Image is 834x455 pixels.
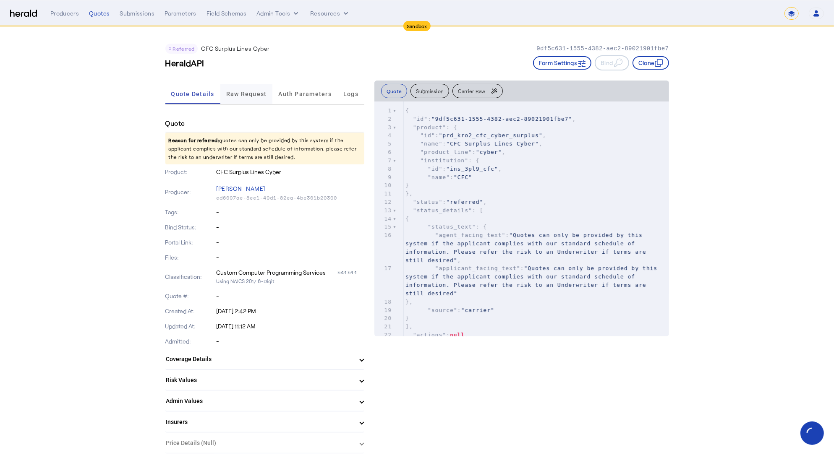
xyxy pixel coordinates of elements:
[216,307,364,315] p: [DATE] 2:42 PM
[201,44,269,53] p: CFC Surplus Lines Cyber
[595,55,629,70] button: Bind
[374,298,393,306] div: 18
[405,132,546,138] span: : ,
[226,91,267,97] span: Raw Request
[374,198,393,206] div: 12
[405,182,409,188] span: }
[374,231,393,239] div: 16
[405,149,505,155] span: : ,
[413,199,443,205] span: "status"
[278,91,332,97] span: Auth Parameters
[166,397,353,406] mat-panel-title: Admin Values
[420,149,472,155] span: "product_line"
[405,232,650,263] span: "Quotes can only be provided by this system if the applicant complies with our standard schedule ...
[374,148,393,156] div: 6
[428,174,450,180] span: "name"
[374,101,669,336] herald-code-block: quote
[165,188,215,196] p: Producer:
[165,238,215,247] p: Portal Link:
[428,307,458,313] span: "source"
[165,253,215,262] p: Files:
[374,206,393,215] div: 13
[165,133,364,164] p: quotes can only be provided by this system if the applicant complies with our standard schedule o...
[420,140,442,147] span: "name"
[50,9,79,18] div: Producers
[454,174,472,180] span: "CFC"
[405,265,661,296] span: "Quotes can only be provided by this system if the applicant complies with our standard schedule ...
[165,9,196,18] div: Parameters
[633,56,669,70] button: Clone
[413,116,428,122] span: "id"
[403,21,431,31] div: Sandbox
[310,9,350,18] button: Resources dropdown menu
[374,215,393,223] div: 14
[533,56,592,70] button: Form Settings
[165,118,185,128] h4: Quote
[343,91,358,97] span: Logs
[461,307,494,313] span: "carrier"
[405,315,409,321] span: }
[216,337,364,346] p: -
[476,149,502,155] span: "cyber"
[216,277,364,285] p: Using NAICS 2017 6-Digit
[165,349,364,369] mat-expansion-panel-header: Coverage Details
[165,208,215,216] p: Tags:
[165,168,215,176] p: Product:
[216,322,364,330] p: [DATE] 11:12 AM
[216,253,364,262] p: -
[405,299,413,305] span: },
[165,322,215,330] p: Updated At:
[428,166,442,172] span: "id"
[420,132,435,138] span: "id"
[171,91,214,97] span: Quote Details
[435,265,520,271] span: "applicant_facing_text"
[435,232,506,238] span: "agent_facing_text"
[374,140,393,148] div: 5
[405,157,480,164] span: : {
[165,370,364,390] mat-expansion-panel-header: Risk Values
[405,166,502,172] span: : ,
[120,9,154,18] div: Submissions
[446,199,483,205] span: "referred"
[207,9,247,18] div: Field Schemas
[405,232,650,263] span: : ,
[374,165,393,173] div: 8
[405,332,468,338] span: : ,
[374,306,393,315] div: 19
[405,116,576,122] span: : ,
[216,238,364,247] p: -
[216,168,364,176] p: CFC Surplus Lines Cyber
[374,123,393,132] div: 3
[405,207,483,213] span: : [
[431,116,572,122] span: "9df5c631-1555-4382-aec2-89021901fbe7"
[458,88,485,94] span: Carrier Raw
[216,268,326,277] div: Custom Computer Programming Services
[381,84,408,98] button: Quote
[405,190,413,197] span: },
[405,307,494,313] span: :
[374,156,393,165] div: 7
[405,216,409,222] span: {
[165,307,215,315] p: Created At:
[405,107,409,114] span: {
[374,223,393,231] div: 15
[166,355,353,364] mat-panel-title: Coverage Details
[165,223,215,231] p: Bind Status:
[165,412,364,432] mat-expansion-panel-header: Insurers
[374,190,393,198] div: 11
[413,124,446,130] span: "product"
[405,199,487,205] span: : ,
[169,137,220,143] span: Reason for referred:
[410,84,449,98] button: Submission
[446,166,498,172] span: "ins_3pl9_cfc"
[405,224,487,230] span: : {
[216,292,364,300] p: -
[428,224,476,230] span: "status_text"
[374,131,393,140] div: 4
[165,292,215,300] p: Quote #:
[450,332,465,338] span: null
[173,46,195,52] span: Referred
[420,157,468,164] span: "institution"
[405,265,661,296] span: :
[216,223,364,231] p: -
